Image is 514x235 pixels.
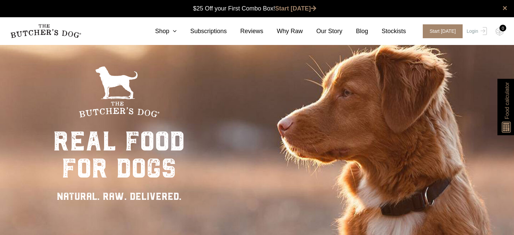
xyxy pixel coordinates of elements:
[342,27,368,36] a: Blog
[423,24,463,38] span: Start [DATE]
[303,27,342,36] a: Our Story
[368,27,406,36] a: Stockists
[142,27,177,36] a: Shop
[53,128,185,182] div: real food for dogs
[416,24,465,38] a: Start [DATE]
[177,27,227,36] a: Subscriptions
[53,189,185,204] div: NATURAL. RAW. DELIVERED.
[263,27,303,36] a: Why Raw
[503,4,507,12] a: close
[499,25,506,31] div: 0
[503,82,511,119] span: Food calculator
[227,27,263,36] a: Reviews
[465,24,487,38] a: Login
[495,27,504,36] img: TBD_Cart-Empty.png
[275,5,316,12] a: Start [DATE]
